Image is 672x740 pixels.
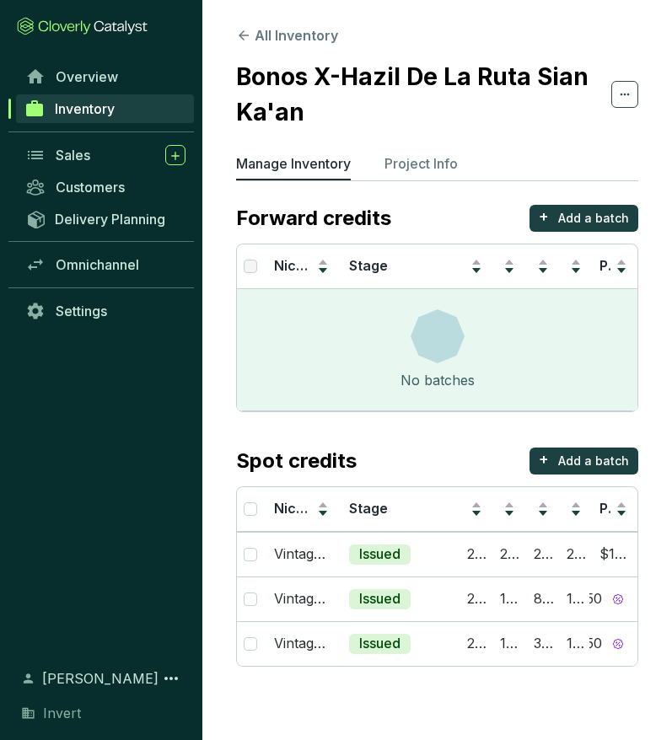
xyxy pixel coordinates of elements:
[274,635,329,653] p: Vintage 2021
[274,590,329,609] p: Vintage 2022
[274,500,341,517] span: Nickname
[556,532,589,576] td: 20,000
[558,210,629,227] p: Add a batch
[17,297,194,325] a: Settings
[490,621,523,666] td: 110,000
[349,257,388,274] span: Stage
[274,545,329,564] p: Vintage 2023
[274,257,341,274] span: Nickname
[530,448,638,475] button: +Add a batch
[42,668,159,689] span: [PERSON_NAME]
[556,576,589,621] td: 101,420
[17,250,194,279] a: Omnichannel
[56,179,125,196] span: Customers
[457,532,490,576] td: 2023
[17,141,194,169] a: Sales
[339,487,457,532] th: Stage
[349,500,388,517] span: Stage
[401,370,475,390] div: No batches
[17,62,194,91] a: Overview
[384,153,458,174] p: Project Info
[524,576,556,621] td: 8,580
[17,173,194,201] a: Customers
[539,205,549,228] p: +
[359,635,401,653] p: Issued
[524,532,556,576] td: 2,417
[490,576,523,621] td: 110,000
[589,532,637,576] td: $15.50
[490,532,523,576] td: 22,417
[457,576,490,621] td: 2022
[524,621,556,666] td: 36.148
[558,453,629,469] p: Add a batch
[457,621,490,666] td: 2021
[236,205,391,232] p: Forward credits
[56,256,139,273] span: Omnichannel
[236,59,611,130] h2: Bonos X-Hazil De La Ruta Sian Ka'an
[16,94,194,123] a: Inventory
[539,448,549,471] p: +
[55,211,165,228] span: Delivery Planning
[17,205,194,233] a: Delivery Planning
[236,448,357,475] p: Spot credits
[556,621,589,666] td: 109,963.852
[56,68,118,85] span: Overview
[339,244,457,289] th: Stage
[55,100,115,117] span: Inventory
[56,147,90,164] span: Sales
[236,153,351,174] p: Manage Inventory
[359,545,401,564] p: Issued
[359,590,401,609] p: Issued
[56,303,107,319] span: Settings
[236,25,338,46] button: All Inventory
[43,703,81,723] span: Invert
[530,205,638,232] button: +Add a batch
